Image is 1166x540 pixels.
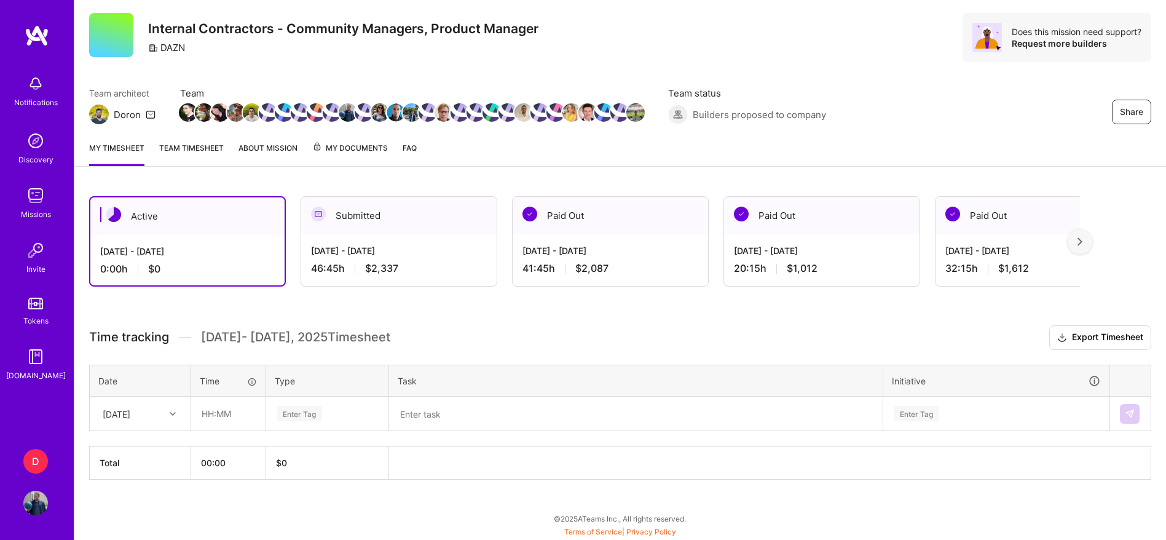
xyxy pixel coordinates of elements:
[238,141,297,166] a: About Mission
[892,374,1101,388] div: Initiative
[787,262,817,275] span: $1,012
[628,102,644,123] a: Team Member Avatar
[972,23,1002,52] img: Avatar
[159,141,224,166] a: Team timesheet
[148,43,158,53] i: icon CompanyGray
[514,103,533,122] img: Team Member Avatar
[195,103,213,122] img: Team Member Avatar
[301,197,497,234] div: Submitted
[100,263,275,276] div: 0:00 h
[1120,106,1143,118] span: Share
[308,102,324,123] a: Team Member Avatar
[192,397,265,430] input: HH:MM
[596,102,612,123] a: Team Member Avatar
[23,238,48,263] img: Invite
[228,102,244,123] a: Team Member Avatar
[311,244,487,257] div: [DATE] - [DATE]
[1125,409,1135,419] img: Submit
[594,103,613,122] img: Team Member Avatar
[191,447,266,480] th: 00:00
[201,330,390,345] span: [DATE] - [DATE] , 2025 Timesheet
[324,102,340,123] a: Team Member Avatar
[734,244,910,257] div: [DATE] - [DATE]
[998,262,1029,275] span: $1,612
[243,103,261,122] img: Team Member Avatar
[180,102,196,123] a: Team Member Avatar
[276,102,292,123] a: Team Member Avatar
[1077,237,1082,246] img: right
[936,197,1131,234] div: Paid Out
[693,108,826,121] span: Builders proposed to company
[212,102,228,123] a: Team Member Avatar
[1112,100,1151,124] button: Share
[522,207,537,221] img: Paid Out
[307,103,325,122] img: Team Member Avatar
[498,103,517,122] img: Team Member Avatar
[179,103,197,122] img: Team Member Avatar
[6,369,66,382] div: [DOMAIN_NAME]
[244,102,260,123] a: Team Member Avatar
[312,141,388,155] span: My Documents
[28,298,43,309] img: tokens
[668,105,688,124] img: Builders proposed to company
[259,103,277,122] img: Team Member Avatar
[148,41,185,54] div: DAZN
[312,141,388,166] a: My Documents
[451,103,469,122] img: Team Member Avatar
[148,21,538,36] h3: Internal Contractors - Community Managers, Product Manager
[26,263,45,276] div: Invite
[894,404,939,423] div: Enter Tag
[403,141,417,166] a: FAQ
[103,407,130,420] div: [DATE]
[484,102,500,123] a: Team Member Avatar
[355,103,373,122] img: Team Member Avatar
[23,491,48,515] img: User Avatar
[612,102,628,123] a: Team Member Avatar
[277,404,322,423] div: Enter Tag
[578,103,597,122] img: Team Member Avatar
[170,411,176,417] i: icon Chevron
[148,263,160,276] span: $0
[89,105,109,124] img: Team Architect
[513,197,708,234] div: Paid Out
[211,103,229,122] img: Team Member Avatar
[14,96,58,109] div: Notifications
[522,244,698,257] div: [DATE] - [DATE]
[546,103,565,122] img: Team Member Avatar
[564,527,622,536] a: Terms of Service
[500,102,516,123] a: Team Member Avatar
[275,103,293,122] img: Team Member Avatar
[468,102,484,123] a: Team Member Avatar
[389,365,883,397] th: Task
[89,330,169,345] span: Time tracking
[23,344,48,369] img: guide book
[90,365,191,397] th: Date
[20,449,51,474] a: D
[180,87,644,100] span: Team
[945,244,1121,257] div: [DATE] - [DATE]
[227,103,245,122] img: Team Member Avatar
[724,197,920,234] div: Paid Out
[21,208,51,221] div: Missions
[580,102,596,123] a: Team Member Avatar
[945,207,960,221] img: Paid Out
[90,447,191,480] th: Total
[734,262,910,275] div: 20:15 h
[23,449,48,474] div: D
[945,262,1121,275] div: 32:15 h
[260,102,276,123] a: Team Member Avatar
[516,102,532,123] a: Team Member Avatar
[1057,332,1067,344] i: icon Download
[404,102,420,123] a: Team Member Avatar
[436,102,452,123] a: Team Member Avatar
[419,103,437,122] img: Team Member Avatar
[276,458,287,468] span: $ 0
[23,71,48,96] img: bell
[734,207,749,221] img: Paid Out
[20,491,51,515] a: User Avatar
[564,527,676,536] span: |
[387,103,405,122] img: Team Member Avatar
[365,262,398,275] span: $2,337
[388,102,404,123] a: Team Member Avatar
[23,129,48,153] img: discovery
